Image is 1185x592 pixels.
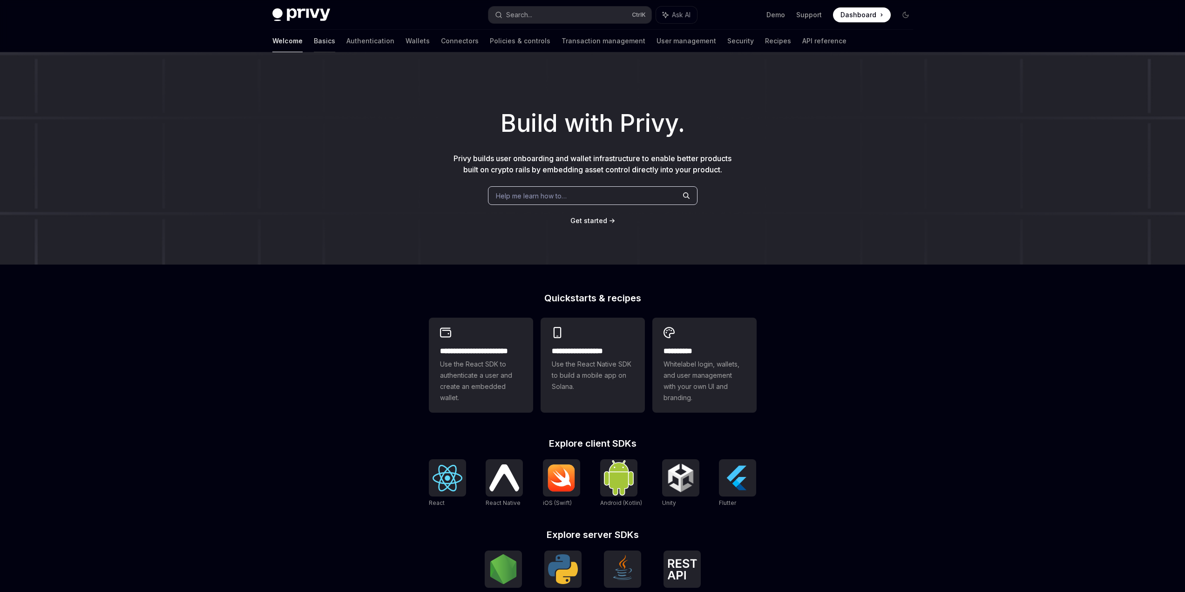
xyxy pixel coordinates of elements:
a: ReactReact [429,459,466,508]
a: FlutterFlutter [719,459,756,508]
span: Get started [570,217,607,225]
span: Dashboard [840,10,876,20]
a: User management [657,30,716,52]
span: Whitelabel login, wallets, and user management with your own UI and branding. [664,359,745,403]
a: Demo [766,10,785,20]
a: Support [796,10,822,20]
button: Ask AI [656,7,697,23]
img: Android (Kotlin) [604,460,634,495]
div: Search... [506,9,532,20]
a: Dashboard [833,7,891,22]
a: Connectors [441,30,479,52]
a: Security [727,30,754,52]
span: Unity [662,499,676,506]
img: React [433,465,462,491]
a: Recipes [765,30,791,52]
img: iOS (Swift) [547,464,576,492]
a: UnityUnity [662,459,699,508]
span: Android (Kotlin) [600,499,642,506]
img: REST API [667,559,697,579]
img: Java [608,554,637,584]
a: React NativeReact Native [486,459,523,508]
h2: Explore client SDKs [429,439,757,448]
span: Help me learn how to… [496,191,567,201]
button: Search...CtrlK [488,7,651,23]
span: Ask AI [672,10,691,20]
a: Wallets [406,30,430,52]
a: Basics [314,30,335,52]
span: iOS (Swift) [543,499,572,506]
a: Welcome [272,30,303,52]
span: Privy builds user onboarding and wallet infrastructure to enable better products built on crypto ... [454,154,731,174]
img: dark logo [272,8,330,21]
span: Use the React SDK to authenticate a user and create an embedded wallet. [440,359,522,403]
a: Authentication [346,30,394,52]
span: React [429,499,445,506]
a: Get started [570,216,607,225]
img: Flutter [723,463,752,493]
h2: Explore server SDKs [429,530,757,539]
a: iOS (Swift)iOS (Swift) [543,459,580,508]
a: API reference [802,30,846,52]
button: Toggle dark mode [898,7,913,22]
span: React Native [486,499,521,506]
a: Android (Kotlin)Android (Kotlin) [600,459,642,508]
a: **** *****Whitelabel login, wallets, and user management with your own UI and branding. [652,318,757,413]
span: Flutter [719,499,736,506]
h1: Build with Privy. [15,105,1170,142]
span: Ctrl K [632,11,646,19]
img: React Native [489,464,519,491]
a: Policies & controls [490,30,550,52]
h2: Quickstarts & recipes [429,293,757,303]
span: Use the React Native SDK to build a mobile app on Solana. [552,359,634,392]
a: Transaction management [562,30,645,52]
img: NodeJS [488,554,518,584]
img: Python [548,554,578,584]
img: Unity [666,463,696,493]
a: **** **** **** ***Use the React Native SDK to build a mobile app on Solana. [541,318,645,413]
